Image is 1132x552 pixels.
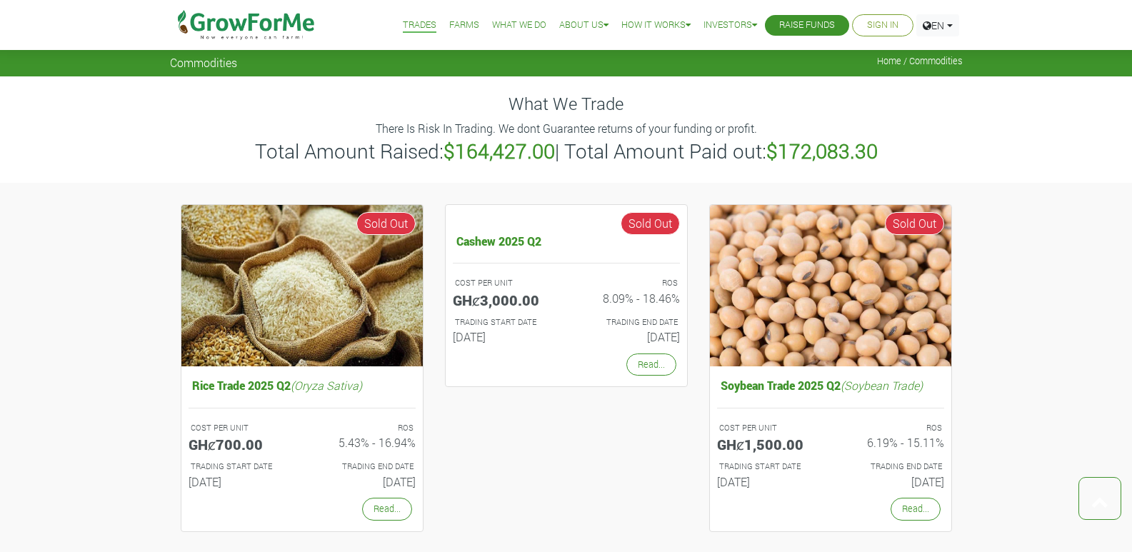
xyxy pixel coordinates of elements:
h5: GHȼ700.00 [189,436,291,453]
p: Estimated Trading End Date [315,461,414,473]
a: About Us [559,18,608,33]
h5: Cashew 2025 Q2 [453,231,680,251]
h5: Soybean Trade 2025 Q2 [717,375,944,396]
h6: 6.19% - 15.11% [841,436,944,449]
span: Commodities [170,56,237,69]
a: Read... [626,353,676,376]
p: COST PER UNIT [719,422,818,434]
h6: [DATE] [717,475,820,488]
h6: [DATE] [577,330,680,343]
h6: 5.43% - 16.94% [313,436,416,449]
a: Soybean Trade 2025 Q2(Soybean Trade) COST PER UNIT GHȼ1,500.00 ROS 6.19% - 15.11% TRADING START D... [717,375,944,494]
img: growforme image [181,205,423,367]
a: Read... [362,498,412,520]
span: Sold Out [356,212,416,235]
h5: Rice Trade 2025 Q2 [189,375,416,396]
p: ROS [315,422,414,434]
p: COST PER UNIT [455,277,554,289]
p: ROS [579,277,678,289]
h6: [DATE] [841,475,944,488]
a: How it Works [621,18,691,33]
a: Sign In [867,18,898,33]
p: Estimated Trading Start Date [719,461,818,473]
a: Read... [891,498,941,520]
h4: What We Trade [170,94,963,114]
b: $172,083.30 [766,138,878,164]
b: $164,427.00 [444,138,555,164]
h3: Total Amount Raised: | Total Amount Paid out: [172,139,961,164]
span: Sold Out [885,212,944,235]
a: Farms [449,18,479,33]
i: (Oryza Sativa) [291,378,362,393]
h5: GHȼ1,500.00 [717,436,820,453]
a: Rice Trade 2025 Q2(Oryza Sativa) COST PER UNIT GHȼ700.00 ROS 5.43% - 16.94% TRADING START DATE [D... [189,375,416,494]
h5: GHȼ3,000.00 [453,291,556,308]
a: Cashew 2025 Q2 COST PER UNIT GHȼ3,000.00 ROS 8.09% - 18.46% TRADING START DATE [DATE] TRADING END... [453,231,680,350]
span: Sold Out [621,212,680,235]
h6: [DATE] [313,475,416,488]
a: Raise Funds [779,18,835,33]
a: What We Do [492,18,546,33]
p: COST PER UNIT [191,422,289,434]
a: Trades [403,18,436,33]
p: Estimated Trading Start Date [191,461,289,473]
h6: [DATE] [453,330,556,343]
a: Investors [703,18,757,33]
p: ROS [843,422,942,434]
img: growforme image [710,205,951,367]
p: Estimated Trading End Date [579,316,678,328]
span: Home / Commodities [877,56,963,66]
i: (Soybean Trade) [841,378,923,393]
a: EN [916,14,959,36]
h6: 8.09% - 18.46% [577,291,680,305]
p: There Is Risk In Trading. We dont Guarantee returns of your funding or profit. [172,120,961,137]
p: Estimated Trading End Date [843,461,942,473]
p: Estimated Trading Start Date [455,316,554,328]
h6: [DATE] [189,475,291,488]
